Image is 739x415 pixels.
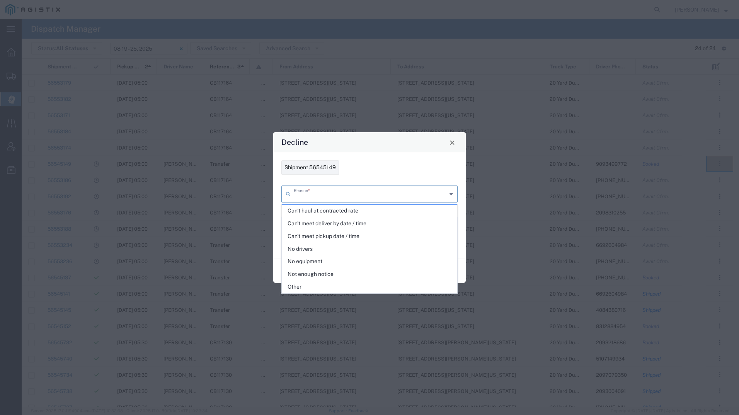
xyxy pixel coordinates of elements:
span: No equipment [282,255,457,267]
span: No drivers [282,243,457,255]
span: Can't haul at contracted rate [282,205,457,217]
h4: Decline [281,137,308,148]
span: Can't meet pickup date / time [282,230,457,242]
span: Can't meet deliver by date / time [282,218,457,230]
button: Close [447,137,458,148]
span: Not enough notice [282,268,457,280]
li: Shipment 56545149 [281,160,339,175]
span: Other [282,281,457,293]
